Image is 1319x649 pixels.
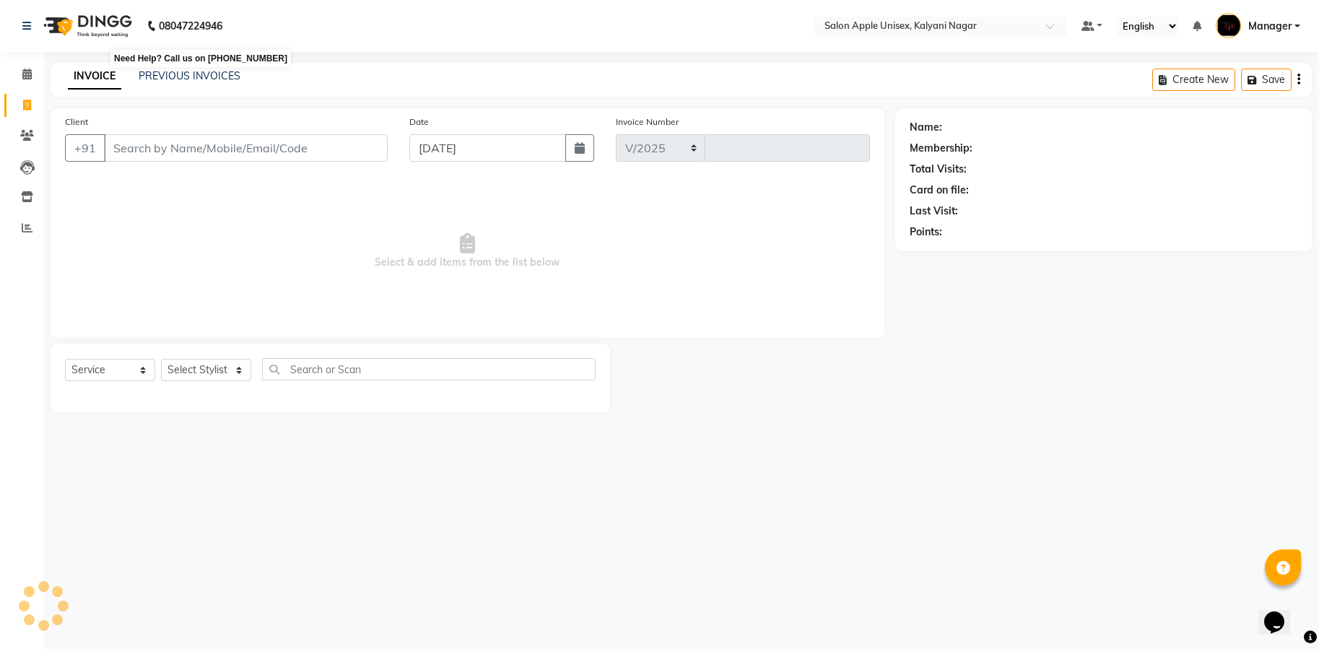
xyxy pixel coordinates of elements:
[910,183,969,198] div: Card on file:
[1152,69,1235,91] button: Create New
[1248,19,1292,34] span: Manager
[910,162,967,177] div: Total Visits:
[910,120,942,135] div: Name:
[1241,69,1292,91] button: Save
[104,134,388,162] input: Search by Name/Mobile/Email/Code
[910,141,972,156] div: Membership:
[616,116,679,129] label: Invoice Number
[65,134,105,162] button: +91
[910,225,942,240] div: Points:
[409,116,429,129] label: Date
[1258,591,1305,635] iframe: chat widget
[139,69,240,82] a: PREVIOUS INVOICES
[910,204,958,219] div: Last Visit:
[65,116,88,129] label: Client
[262,358,596,380] input: Search or Scan
[37,6,136,46] img: logo
[68,64,121,90] a: INVOICE
[1216,13,1241,38] img: Manager
[159,6,222,46] b: 08047224946
[65,179,870,323] span: Select & add items from the list below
